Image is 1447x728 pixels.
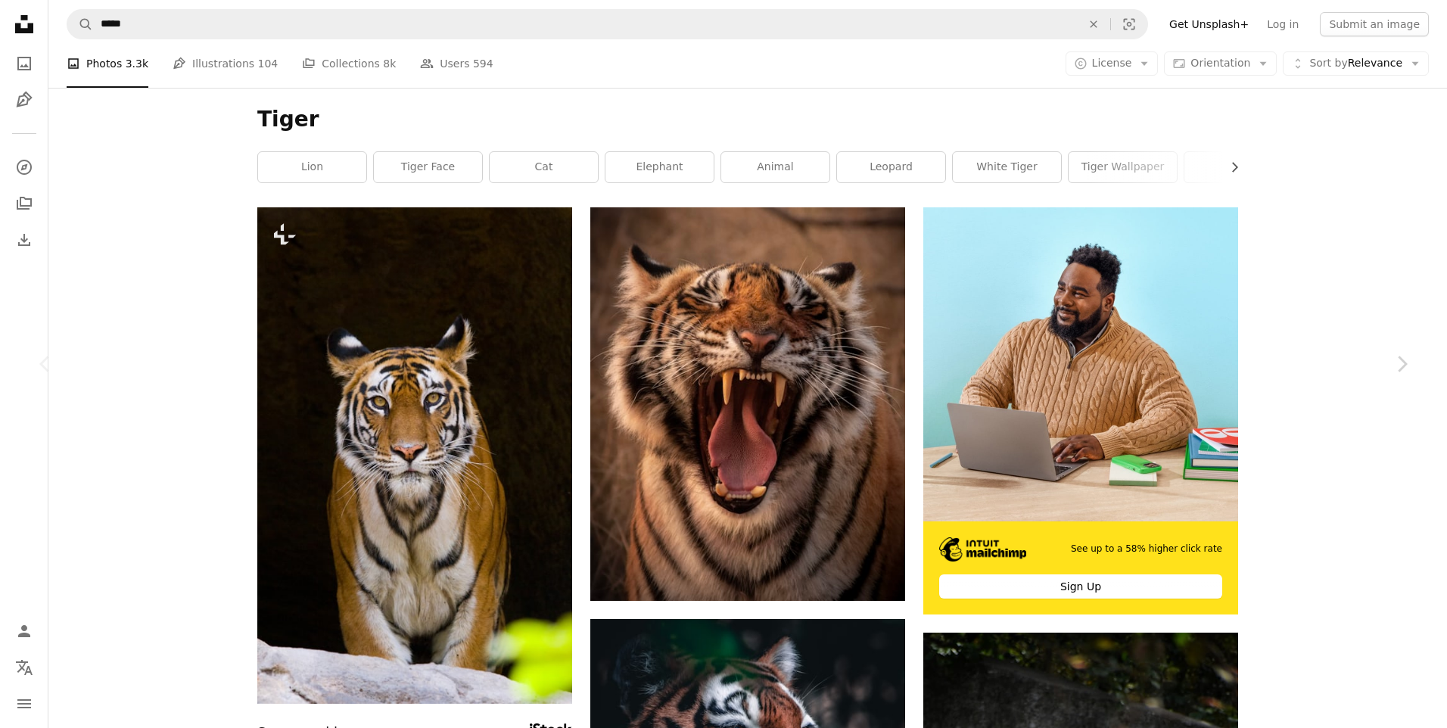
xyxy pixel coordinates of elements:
[1164,51,1277,76] button: Orientation
[1071,543,1222,555] span: See up to a 58% higher click rate
[1092,57,1132,69] span: License
[9,689,39,719] button: Menu
[590,207,905,601] img: brown and black tiger showing tongue
[67,9,1148,39] form: Find visuals sitewide
[9,188,39,219] a: Collections
[173,39,278,88] a: Illustrations 104
[258,55,279,72] span: 104
[923,207,1238,614] a: See up to a 58% higher click rateSign Up
[1184,152,1293,182] a: wolf
[9,85,39,115] a: Illustrations
[953,152,1061,182] a: white tiger
[1258,12,1308,36] a: Log in
[258,152,366,182] a: lion
[257,207,572,704] img: Wild Bengal Tiger in the cave. India. Bandhavgarh National Park. Madhya Pradesh. An excellent ill...
[590,397,905,410] a: brown and black tiger showing tongue
[939,537,1026,562] img: file-1690386555781-336d1949dad1image
[302,39,396,88] a: Collections 8k
[374,152,482,182] a: tiger face
[1283,51,1429,76] button: Sort byRelevance
[1066,51,1159,76] button: License
[721,152,829,182] a: animal
[923,207,1238,521] img: file-1722962830841-dea897b5811bimage
[9,652,39,683] button: Language
[1190,57,1250,69] span: Orientation
[1221,152,1238,182] button: scroll list to the right
[67,10,93,39] button: Search Unsplash
[9,225,39,255] a: Download History
[9,48,39,79] a: Photos
[1069,152,1177,182] a: tiger wallpaper
[257,448,572,462] a: Wild Bengal Tiger in the cave. India. Bandhavgarh National Park. Madhya Pradesh. An excellent ill...
[1309,57,1347,69] span: Sort by
[1356,291,1447,437] a: Next
[9,152,39,182] a: Explore
[1111,10,1147,39] button: Visual search
[490,152,598,182] a: cat
[605,152,714,182] a: elephant
[837,152,945,182] a: leopard
[1077,10,1110,39] button: Clear
[1160,12,1258,36] a: Get Unsplash+
[383,55,396,72] span: 8k
[257,106,1238,133] h1: Tiger
[420,39,493,88] a: Users 594
[9,616,39,646] a: Log in / Sign up
[473,55,493,72] span: 594
[1320,12,1429,36] button: Submit an image
[1309,56,1402,71] span: Relevance
[939,574,1222,599] div: Sign Up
